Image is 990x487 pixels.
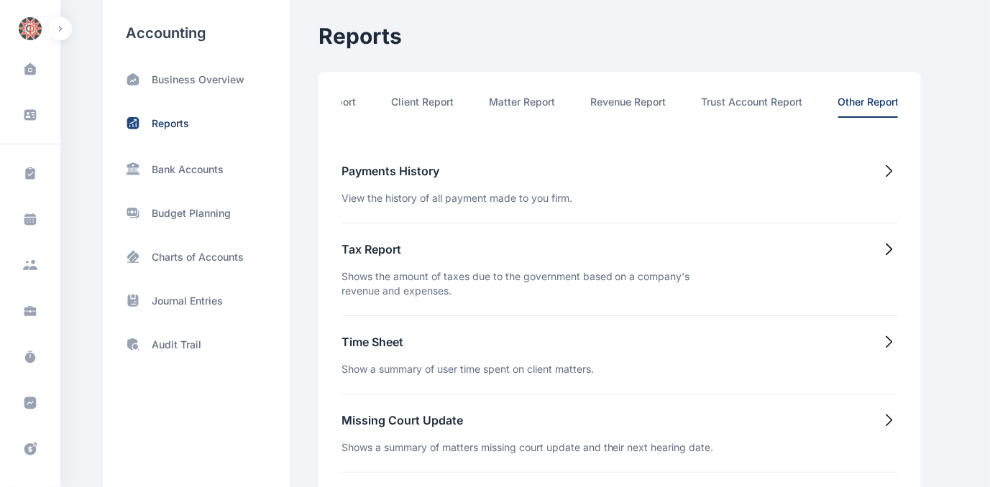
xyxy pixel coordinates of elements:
[342,162,572,180] h5: Payments History
[126,205,140,221] img: moneys.97c8a2cc.svg
[391,95,454,118] li: Client Report
[342,440,714,455] p: Shows a summary of matters missing court update and their next hearing date.
[152,206,231,221] p: Budget Planning
[318,23,921,49] h2: Reports
[342,269,723,298] p: Shows the amount of taxes due to the government based on a company's revenue and expenses.
[126,72,140,87] img: home-trend-up.185bc2c3.svg
[881,162,898,180] img: RightArrow.2f693c0b.svg
[152,294,223,308] p: Journal Entries
[342,333,594,351] h5: Time Sheet
[342,191,572,205] p: View the history of all payment made to you firm.
[126,293,267,308] a: Journal Entries
[126,116,267,131] a: Reports
[342,241,723,258] h5: Tax Report
[126,23,267,43] h3: Accounting
[126,337,267,352] a: Audit Trail
[342,412,714,429] h5: Missing Court Update
[881,412,898,429] img: RightArrow.2f693c0b.svg
[152,162,224,177] p: Bank Accounts
[152,73,244,87] p: Business Overview
[152,338,201,352] p: Audit Trail
[702,95,803,118] li: Trust Account Report
[881,241,898,258] img: RightArrow.2f693c0b.svg
[126,293,140,308] img: archive-book.469f2b76.svg
[152,116,189,131] p: Reports
[126,205,267,221] a: Budget Planning
[342,362,594,376] p: Show a summary of user time spent on client matters.
[152,250,244,264] p: Charts of Accounts
[838,95,899,118] li: Other Report
[126,161,140,176] img: SideBarBankIcon.97256624.svg
[126,249,267,264] a: Charts of Accounts
[126,72,267,87] a: Business Overview
[126,249,140,264] img: card-pos.ab3033c8.svg
[126,337,140,352] img: shield-search.e37bf0af.svg
[590,95,666,118] li: Revenue Report
[881,333,898,351] img: RightArrow.2f693c0b.svg
[489,95,555,118] li: Matter Report
[126,159,267,177] a: Bank Accounts
[126,116,140,131] img: status-up.570d3177.svg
